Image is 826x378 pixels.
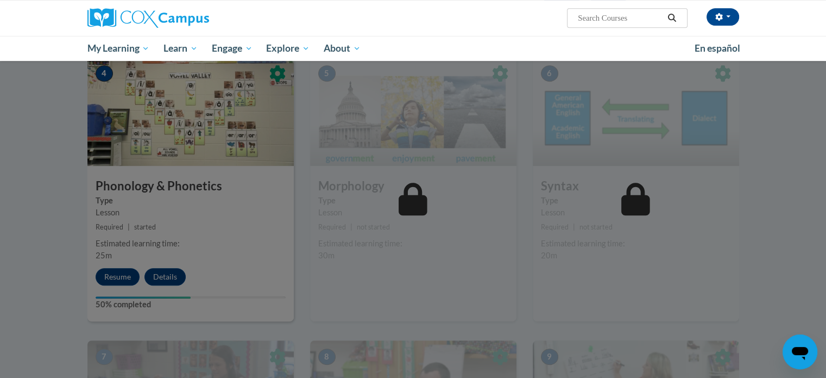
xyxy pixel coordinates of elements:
[87,42,149,55] span: My Learning
[163,42,198,55] span: Learn
[87,8,209,28] img: Cox Campus
[577,11,664,24] input: Search Courses
[156,36,205,61] a: Learn
[266,42,310,55] span: Explore
[71,36,755,61] div: Main menu
[212,42,253,55] span: Engage
[783,334,817,369] iframe: Button to launch messaging window
[707,8,739,26] button: Account Settings
[87,8,294,28] a: Cox Campus
[205,36,260,61] a: Engage
[664,11,680,24] button: Search
[259,36,317,61] a: Explore
[688,37,747,60] a: En español
[317,36,368,61] a: About
[80,36,157,61] a: My Learning
[695,42,740,54] span: En español
[324,42,361,55] span: About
